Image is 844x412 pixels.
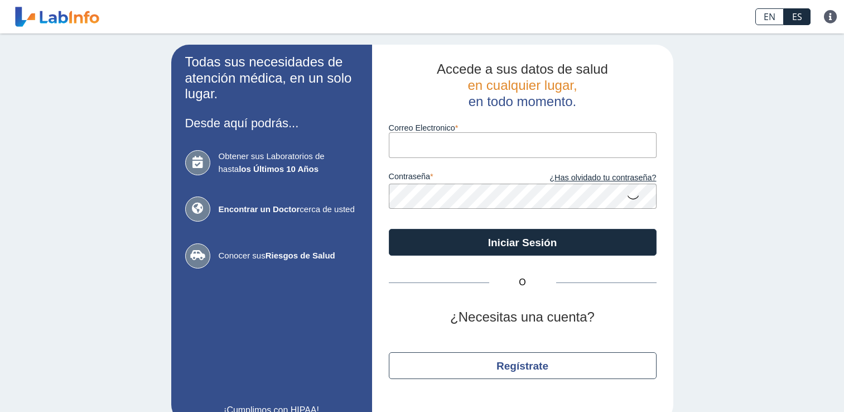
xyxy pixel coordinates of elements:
button: Regístrate [389,352,657,379]
span: en todo momento. [469,94,576,109]
b: Encontrar un Doctor [219,204,300,214]
b: Riesgos de Salud [266,251,335,260]
a: ES [784,8,811,25]
h2: Todas sus necesidades de atención médica, en un solo lugar. [185,54,358,102]
span: cerca de usted [219,203,358,216]
a: ¿Has olvidado tu contraseña? [523,172,657,184]
span: Obtener sus Laboratorios de hasta [219,150,358,175]
h3: Desde aquí podrás... [185,116,358,130]
span: O [489,276,556,289]
a: EN [755,8,784,25]
label: contraseña [389,172,523,184]
h2: ¿Necesitas una cuenta? [389,309,657,325]
span: Accede a sus datos de salud [437,61,608,76]
b: los Últimos 10 Años [239,164,319,174]
label: Correo Electronico [389,123,657,132]
button: Iniciar Sesión [389,229,657,256]
span: Conocer sus [219,250,358,262]
span: en cualquier lugar, [467,78,577,93]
